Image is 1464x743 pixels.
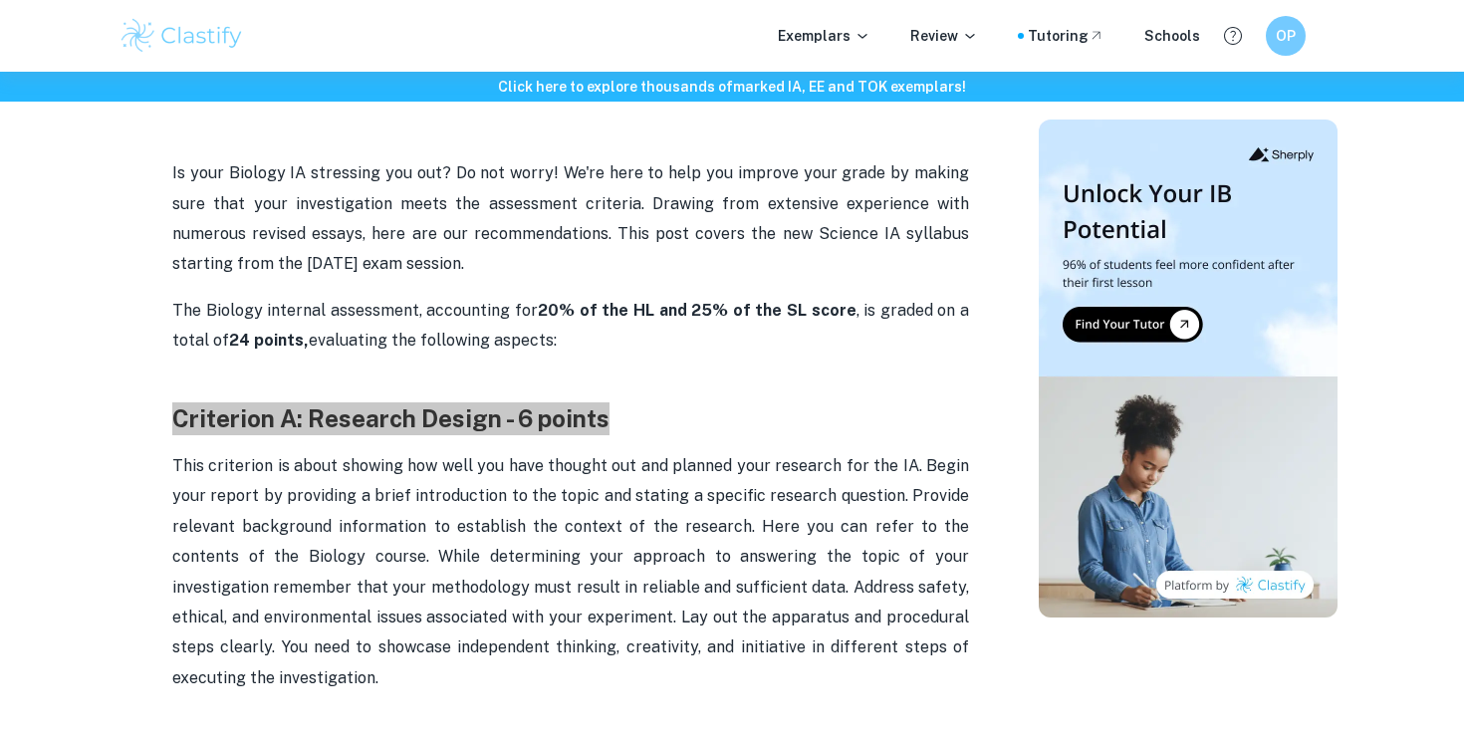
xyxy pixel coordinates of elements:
h6: OP [1275,25,1298,47]
strong: Criterion A: Research Design - 6 points [172,404,610,432]
strong: 20% of the HL and 25% of the SL score [538,301,856,320]
p: Review [910,25,978,47]
img: Clastify logo [119,16,245,56]
img: Thumbnail [1039,120,1338,618]
span: The Biology internal assessment, accounting for , is graded on a total of evaluating the followin... [172,301,973,350]
a: Schools [1144,25,1200,47]
p: Exemplars [778,25,870,47]
strong: 24 points, [229,331,309,350]
h6: Click here to explore thousands of marked IA, EE and TOK exemplars ! [4,76,1460,98]
span: This criterion is about showing how well you have thought out and planned your research for the I... [172,456,973,687]
button: OP [1266,16,1306,56]
button: Help and Feedback [1216,19,1250,53]
span: Is your Biology IA stressing you out? Do not worry! We're here to help you improve your grade by ... [172,163,973,273]
a: Tutoring [1028,25,1104,47]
